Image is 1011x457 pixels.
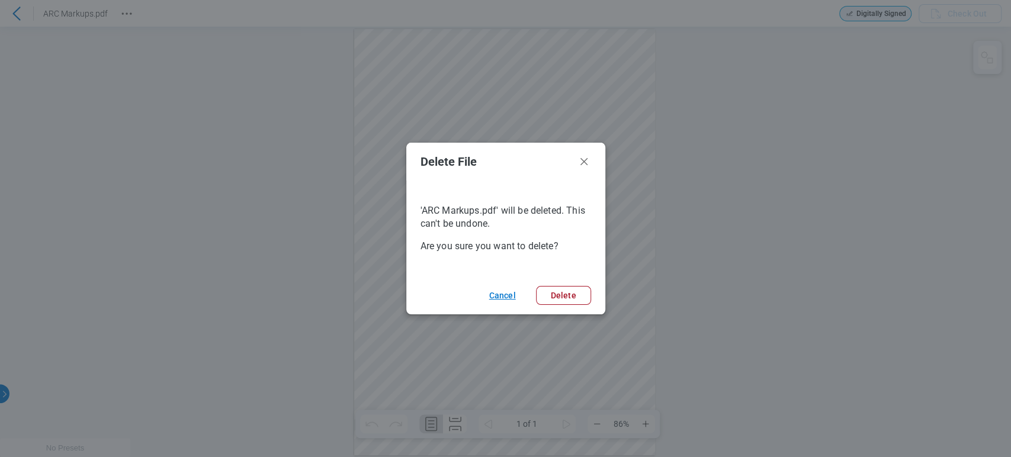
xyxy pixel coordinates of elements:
button: Cancel [475,286,527,305]
p: Are you sure you want to delete? [421,240,591,253]
p: 'ARC Markups.pdf' will be deleted. This can't be undone. [421,204,591,230]
h2: Delete File [421,155,572,168]
button: Delete [536,286,591,305]
button: Close [577,155,591,169]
